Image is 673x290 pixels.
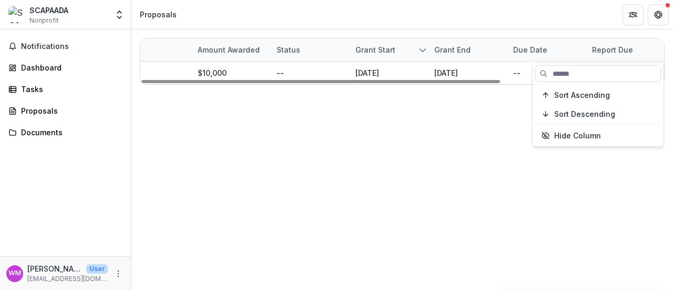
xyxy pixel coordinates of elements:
div: Tasks [21,84,118,95]
a: Documents [4,124,127,141]
div: $10,000 [198,67,227,78]
div: Grant start [349,38,428,61]
span: Sort Ascending [554,91,610,99]
span: Nonprofit [29,16,59,25]
button: Partners [623,4,644,25]
div: Dashboard [21,62,118,73]
div: Report Due [586,38,665,61]
div: SCAPAADA [29,5,68,16]
div: Amount awarded [191,38,270,61]
p: [EMAIL_ADDRESS][DOMAIN_NAME] [27,274,108,284]
div: Walter Masangila [8,270,21,277]
div: -- [513,67,521,78]
button: Sort Ascending [535,87,661,104]
div: Report Due [586,44,639,55]
div: Status [270,44,307,55]
a: Tasks [4,81,127,98]
button: Sort Descending [535,106,661,123]
div: Amount awarded [191,44,266,55]
span: Notifications [21,42,123,51]
button: Notifications [4,38,127,55]
div: Status [270,38,349,61]
div: Documents [21,127,118,138]
div: Due Date [507,38,586,61]
a: Dashboard [4,59,127,76]
div: Proposals [140,9,177,20]
div: Grant start [349,44,402,55]
p: User [86,264,108,274]
button: Open entity switcher [112,4,127,25]
a: Proposals [4,102,127,119]
div: -- [277,67,284,78]
button: Get Help [648,4,669,25]
div: Grant end [428,38,507,61]
button: Hide Column [535,127,661,144]
button: More [112,267,125,280]
span: Sort Descending [554,109,615,118]
div: [DATE] [355,67,379,78]
div: [DATE] [434,67,458,78]
div: Proposals [21,105,118,116]
div: Due Date [507,44,554,55]
nav: breadcrumb [136,7,181,22]
div: Grant end [428,44,477,55]
svg: sorted descending [419,46,427,54]
p: [PERSON_NAME] [27,263,82,274]
img: SCAPAADA [8,6,25,23]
